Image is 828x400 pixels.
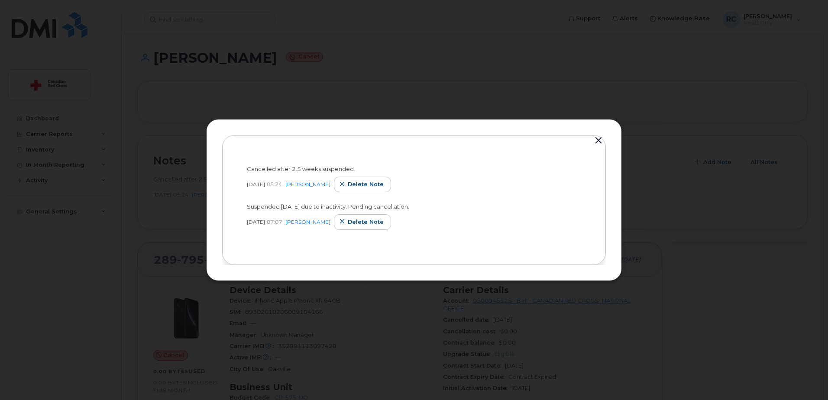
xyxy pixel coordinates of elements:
[334,214,391,230] button: Delete note
[348,218,384,226] span: Delete note
[348,180,384,188] span: Delete note
[334,177,391,192] button: Delete note
[285,181,330,187] a: [PERSON_NAME]
[247,203,409,210] span: Suspended [DATE] due to inactivity. Pending cancellation.
[285,219,330,225] a: [PERSON_NAME]
[247,181,265,188] span: [DATE]
[267,181,282,188] span: 05:24
[247,218,265,226] span: [DATE]
[267,218,282,226] span: 07:07
[247,165,355,172] span: Cancelled after 2.5 weeks suspended.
